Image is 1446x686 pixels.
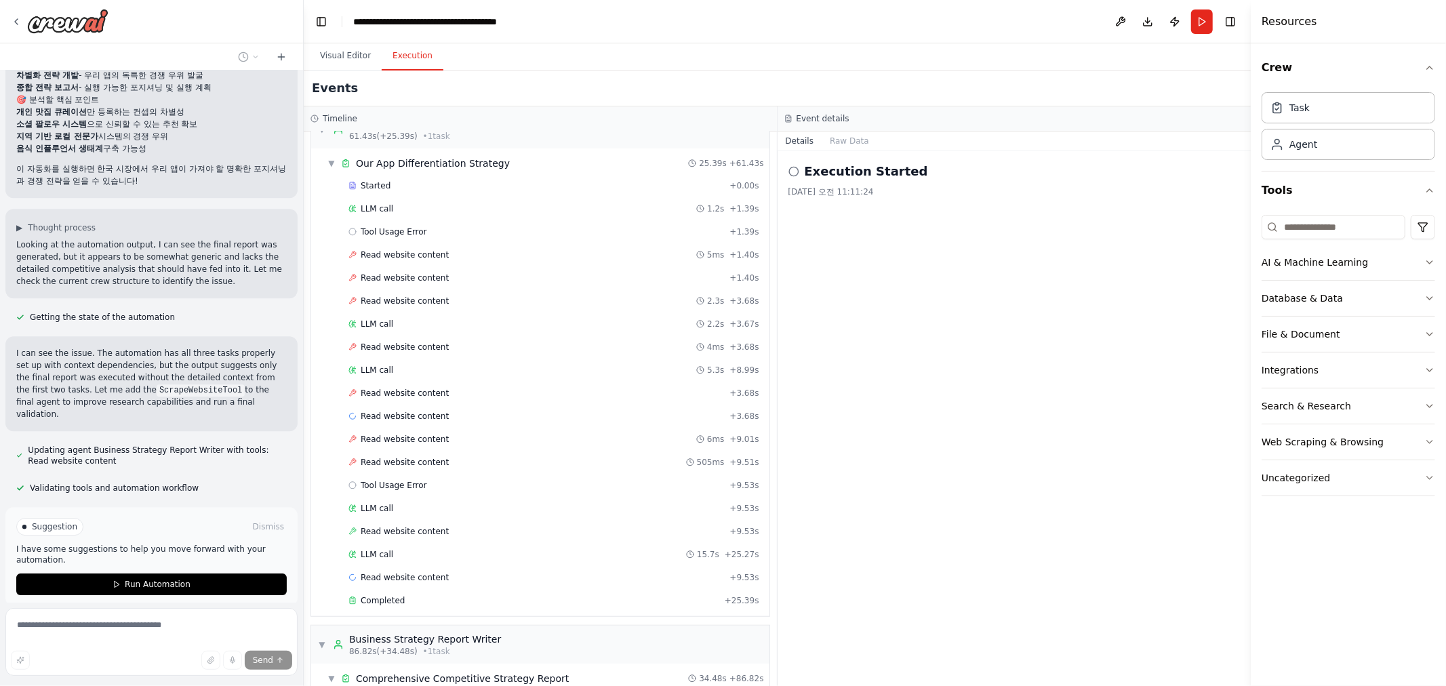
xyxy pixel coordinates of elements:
[361,572,449,583] span: Read website content
[361,388,449,399] span: Read website content
[327,158,336,169] span: ▼
[707,249,725,260] span: 5ms
[697,549,719,560] span: 15.7s
[16,119,87,129] strong: 소셜 팔로우 시스템
[1262,352,1435,388] button: Integrations
[253,655,273,666] span: Send
[1262,363,1319,377] div: Integrations
[361,503,393,514] span: LLM call
[16,81,287,94] li: - 실행 가능한 포지셔닝 및 실행 계획
[725,549,759,560] span: + 25.27s
[16,130,287,142] li: 시스템의 경쟁 우위
[353,15,506,28] nav: breadcrumb
[697,457,725,468] span: 505ms
[16,544,287,565] p: I have some suggestions to help you move forward with your automation.
[16,239,287,287] p: Looking at the automation output, I can see the final report was generated, but it appears to be ...
[1262,291,1343,305] div: Database & Data
[1262,435,1384,449] div: Web Scraping & Browsing
[729,226,759,237] span: + 1.39s
[729,388,759,399] span: + 3.68s
[707,319,724,329] span: 2.2s
[1262,14,1317,30] h4: Resources
[788,186,1241,197] div: [DATE] 오전 11:11:24
[1262,49,1435,87] button: Crew
[349,131,418,142] span: 61.43s (+25.39s)
[707,434,725,445] span: 6ms
[729,158,764,169] span: + 61.43s
[309,42,382,70] button: Visual Editor
[349,646,418,657] span: 86.82s (+34.48s)
[157,384,245,397] code: ScrapeWebsiteTool
[361,365,393,376] span: LLM call
[16,118,287,130] li: 으로 신뢰할 수 있는 추천 확보
[16,70,79,80] strong: 차별화 전략 개발
[778,132,822,150] button: Details
[1262,256,1368,269] div: AI & Machine Learning
[361,526,449,537] span: Read website content
[729,203,759,214] span: + 1.39s
[16,163,287,187] p: 이 자동화를 실행하면 한국 시장에서 우리 앱이 가져야 할 명확한 포지셔닝과 경쟁 전략을 얻을 수 있습니다!
[125,579,190,590] span: Run Automation
[729,365,759,376] span: + 8.99s
[356,672,569,685] span: Comprehensive Competitive Strategy Report
[699,673,727,684] span: 34.48s
[30,312,175,323] span: Getting the state of the automation
[423,646,450,657] span: • 1 task
[361,180,390,191] span: Started
[729,411,759,422] span: + 3.68s
[729,457,759,468] span: + 9.51s
[1262,245,1435,280] button: AI & Machine Learning
[323,113,357,124] h3: Timeline
[245,651,292,670] button: Send
[1262,209,1435,507] div: Tools
[250,520,287,533] button: Dismiss
[16,573,287,595] button: Run Automation
[361,342,449,352] span: Read website content
[1289,101,1310,115] div: Task
[16,222,96,233] button: ▶Thought process
[797,113,849,124] h3: Event details
[312,79,358,98] h2: Events
[729,342,759,352] span: + 3.68s
[361,319,393,329] span: LLM call
[1289,138,1317,151] div: Agent
[223,651,242,670] button: Click to speak your automation idea
[16,69,287,81] li: - 우리 앱의 독특한 경쟁 우위 발굴
[361,480,427,491] span: Tool Usage Error
[361,249,449,260] span: Read website content
[361,595,405,606] span: Completed
[16,107,87,117] strong: 개인 맛집 큐레이션
[382,42,443,70] button: Execution
[729,503,759,514] span: + 9.53s
[28,445,287,466] span: Updating agent Business Strategy Report Writer with tools: Read website content
[699,158,727,169] span: 25.39s
[1221,12,1240,31] button: Hide right sidebar
[423,131,450,142] span: • 1 task
[729,319,759,329] span: + 3.67s
[805,162,928,181] h2: Execution Started
[729,673,764,684] span: + 86.82s
[1262,460,1435,496] button: Uncategorized
[327,673,336,684] span: ▼
[822,132,877,150] button: Raw Data
[1262,388,1435,424] button: Search & Research
[729,296,759,306] span: + 3.68s
[729,249,759,260] span: + 1.40s
[707,365,724,376] span: 5.3s
[361,203,393,214] span: LLM call
[361,411,449,422] span: Read website content
[28,222,96,233] span: Thought process
[1262,399,1351,413] div: Search & Research
[16,106,287,118] li: 만 등록하는 컨셉의 차별성
[30,483,199,493] span: Validating tools and automation workflow
[361,296,449,306] span: Read website content
[1262,281,1435,316] button: Database & Data
[16,144,103,153] strong: 음식 인플루언서 생태계
[729,273,759,283] span: + 1.40s
[729,180,759,191] span: + 0.00s
[361,549,393,560] span: LLM call
[707,203,724,214] span: 1.2s
[16,132,98,141] strong: 지역 기반 로컬 전문가
[361,226,427,237] span: Tool Usage Error
[11,651,30,670] button: Improve this prompt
